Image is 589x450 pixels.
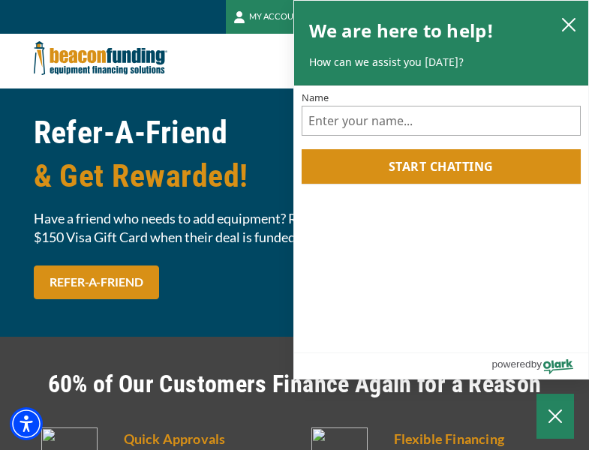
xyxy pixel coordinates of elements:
button: Close Chatbox [536,394,574,439]
h2: We are here to help! [309,16,494,46]
h5: Flexible Financing [394,427,556,450]
p: How can we assist you [DATE]? [309,55,574,70]
span: powered [491,355,530,373]
span: Have a friend who needs to add equipment? Refer them to us and you can each take home a $150 Visa... [34,209,556,247]
label: Name [302,93,581,103]
h5: Quick Approvals [124,427,286,450]
h1: Refer-A-Friend [34,111,556,198]
span: by [531,355,542,373]
a: Powered by Olark [491,353,588,379]
span: & Get Rewarded! [34,154,556,198]
input: Name [302,106,581,136]
a: REFER-A-FRIEND [34,265,159,299]
div: Accessibility Menu [10,407,43,440]
button: close chatbox [557,13,581,34]
img: Beacon Funding Corporation logo [34,34,167,82]
h2: 60% of Our Customers Finance Again for a Reason [34,367,556,401]
button: Start chatting [302,149,581,184]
